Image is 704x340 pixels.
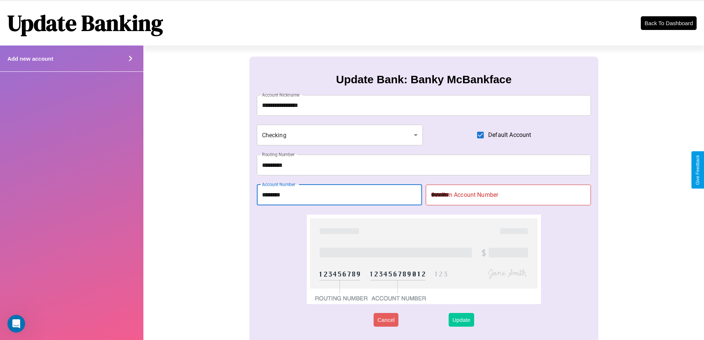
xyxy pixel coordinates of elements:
[641,16,697,30] button: Back To Dashboard
[695,155,700,185] div: Give Feedback
[257,125,423,145] div: Checking
[7,315,25,333] iframe: Intercom live chat
[262,181,295,188] label: Account Number
[336,73,511,86] h3: Update Bank: Banky McBankface
[307,215,541,304] img: check
[7,8,163,38] h1: Update Banking
[7,55,53,62] h4: Add new account
[488,131,531,139] span: Default Account
[262,92,300,98] label: Account Nickname
[449,313,474,327] button: Update
[262,151,295,158] label: Routing Number
[374,313,398,327] button: Cancel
